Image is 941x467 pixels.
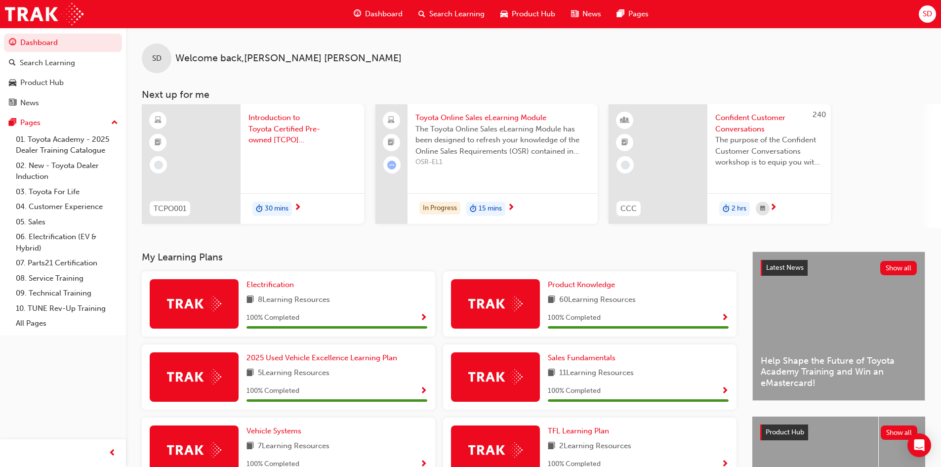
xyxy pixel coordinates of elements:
button: Show all [880,261,917,275]
button: Show Progress [721,385,729,397]
span: search-icon [418,8,425,20]
a: 04. Customer Experience [12,199,122,214]
a: 240CCCConfident Customer ConversationsThe purpose of the Confident Customer Conversations worksho... [609,104,831,224]
span: news-icon [9,99,16,108]
span: booktick-icon [388,136,395,149]
a: car-iconProduct Hub [492,4,563,24]
a: Sales Fundamentals [548,352,619,364]
span: learningRecordVerb_NONE-icon [154,161,163,170]
span: next-icon [507,204,515,212]
div: News [20,97,39,109]
div: Pages [20,117,41,128]
span: CCC [620,203,637,214]
span: 15 mins [479,203,502,214]
span: book-icon [548,367,555,380]
button: Pages [4,114,122,132]
span: 11 Learning Resources [559,367,634,380]
a: All Pages [12,316,122,331]
a: guage-iconDashboard [346,4,410,24]
span: Product Knowledge [548,280,615,289]
span: book-icon [548,294,555,306]
span: 240 [813,110,826,119]
span: learningRecordVerb_NONE-icon [621,161,630,170]
span: Introduction to Toyota Certified Pre-owned [TCPO] eLearning [248,112,356,146]
span: 30 mins [265,203,288,214]
span: 100 % Completed [548,385,601,397]
a: Vehicle Systems [246,425,305,437]
span: Help Shape the Future of Toyota Academy Training and Win an eMastercard! [761,355,917,389]
a: pages-iconPages [609,4,656,24]
span: 100 % Completed [246,312,299,324]
span: learningRecordVerb_ATTEMPT-icon [387,161,396,170]
span: book-icon [246,440,254,453]
a: 02. New - Toyota Dealer Induction [12,158,122,184]
span: car-icon [500,8,508,20]
a: 05. Sales [12,214,122,230]
a: 06. Electrification (EV & Hybrid) [12,229,122,255]
span: TFL Learning Plan [548,426,609,435]
button: Show Progress [721,312,729,324]
h3: My Learning Plans [142,252,736,263]
span: calendar-icon [760,203,765,215]
a: Search Learning [4,54,122,72]
span: 100 % Completed [246,385,299,397]
a: 09. Technical Training [12,286,122,301]
button: Show Progress [420,312,427,324]
span: booktick-icon [155,136,162,149]
span: Welcome back , [PERSON_NAME] [PERSON_NAME] [175,53,402,64]
span: next-icon [770,204,777,212]
span: book-icon [246,294,254,306]
a: 07. Parts21 Certification [12,255,122,271]
h3: Next up for me [126,89,941,100]
span: Pages [628,8,649,20]
span: news-icon [571,8,578,20]
a: Toyota Online Sales eLearning ModuleThe Toyota Online Sales eLearning Module has been designed to... [375,104,598,224]
span: Electrification [246,280,294,289]
button: Show all [881,425,918,440]
span: The Toyota Online Sales eLearning Module has been designed to refresh your knowledge of the Onlin... [415,124,590,157]
span: learningResourceType_ELEARNING-icon [155,114,162,127]
span: Product Hub [766,428,804,436]
span: 7 Learning Resources [258,440,329,453]
a: Latest NewsShow all [761,260,917,276]
span: SD [923,8,932,20]
span: News [582,8,601,20]
a: 01. Toyota Academy - 2025 Dealer Training Catalogue [12,132,122,158]
span: The purpose of the Confident Customer Conversations workshop is to equip you with tools to commun... [715,134,823,168]
img: Trak [468,369,523,384]
span: Vehicle Systems [246,426,301,435]
span: laptop-icon [388,114,395,127]
span: learningResourceType_INSTRUCTOR_LED-icon [621,114,628,127]
img: Trak [468,442,523,458]
div: Search Learning [20,57,75,69]
div: In Progress [419,202,460,215]
a: News [4,94,122,112]
span: TCPO001 [154,203,186,214]
span: pages-icon [9,119,16,127]
span: next-icon [294,204,301,212]
a: Electrification [246,279,298,291]
img: Trak [167,442,221,458]
span: 8 Learning Resources [258,294,330,306]
span: SD [152,53,162,64]
a: 2025 Used Vehicle Excellence Learning Plan [246,352,401,364]
img: Trak [5,3,83,25]
img: Trak [468,296,523,311]
a: Product Hub [4,74,122,92]
button: DashboardSearch LearningProduct HubNews [4,32,122,114]
a: 03. Toyota For Life [12,184,122,200]
span: booktick-icon [621,136,628,149]
button: Show Progress [420,385,427,397]
span: 2 hrs [732,203,746,214]
img: Trak [167,369,221,384]
a: Dashboard [4,34,122,52]
span: Show Progress [721,387,729,396]
span: book-icon [246,367,254,380]
span: Toyota Online Sales eLearning Module [415,112,590,124]
a: 08. Service Training [12,271,122,286]
span: pages-icon [617,8,624,20]
span: Show Progress [420,314,427,323]
span: duration-icon [723,203,730,215]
